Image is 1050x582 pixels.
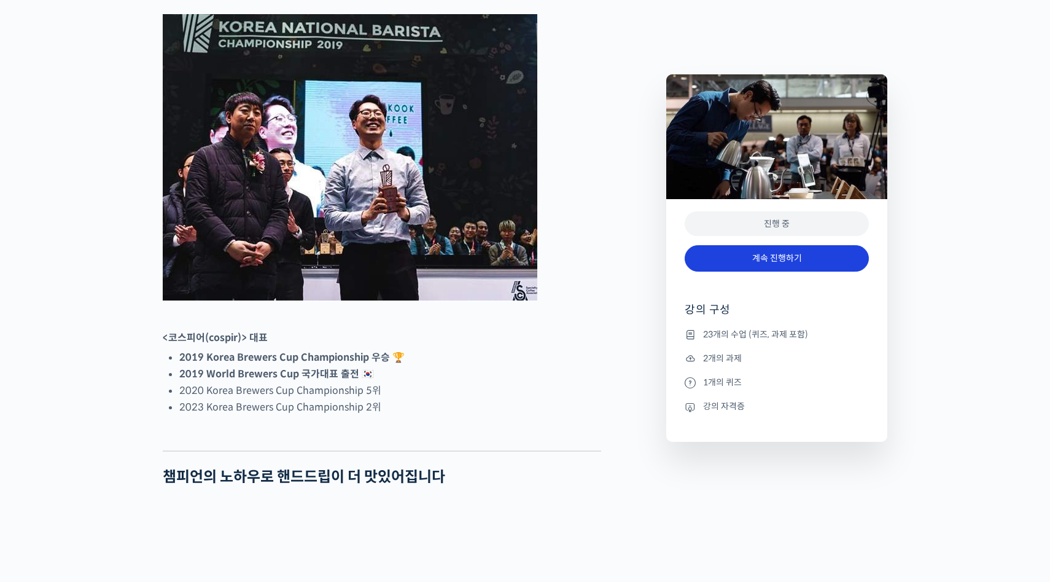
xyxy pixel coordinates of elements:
[685,351,869,366] li: 2개의 과제
[179,399,601,415] li: 2023 Korea Brewers Cup Championship 2위
[685,245,869,272] a: 계속 진행하기
[158,390,236,420] a: 설정
[179,368,374,380] strong: 2019 World Brewers Cup 국가대표 출전 🇰🇷
[112,409,127,419] span: 대화
[685,211,869,237] div: 진행 중
[39,408,46,418] span: 홈
[685,399,869,414] li: 강의 자격증
[685,327,869,342] li: 23개의 수업 (퀴즈, 과제 포함)
[190,408,204,418] span: 설정
[163,331,268,344] strong: <코스피어(cospir)> 대표
[4,390,81,420] a: 홈
[163,468,445,486] strong: 챔피언의 노하우로 핸드드립이 더 맛있어집니다
[685,375,869,390] li: 1개의 퀴즈
[81,390,158,420] a: 대화
[179,382,601,399] li: 2020 Korea Brewers Cup Championship 5위
[179,351,405,364] strong: 2019 Korea Brewers Cup Championship 우승 🏆
[685,302,869,327] h4: 강의 구성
